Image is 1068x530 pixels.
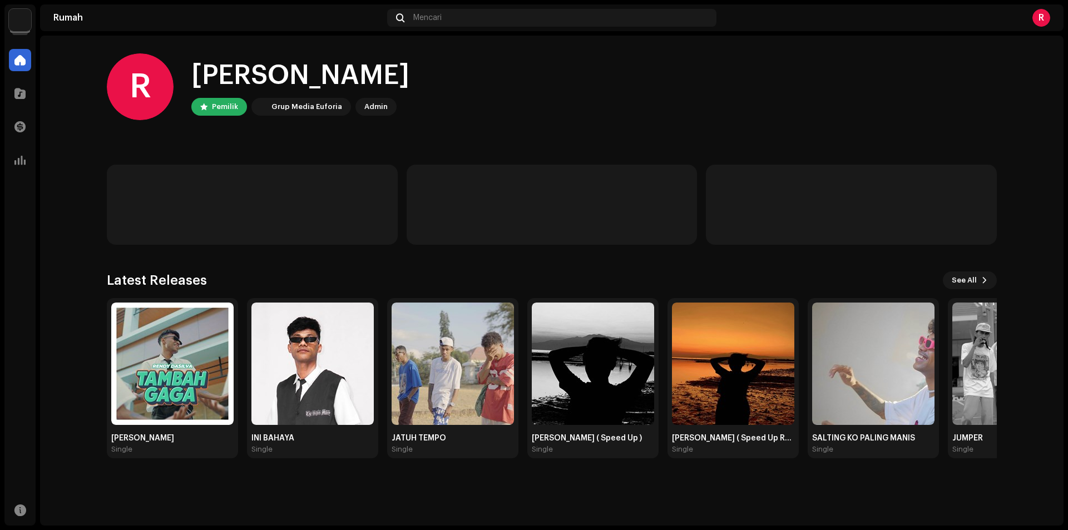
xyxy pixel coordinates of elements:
[532,445,553,454] div: Single
[672,303,794,425] img: 6a5494fb-62ac-471a-8f27-434716a5ce63
[952,445,973,454] div: Single
[532,434,654,443] div: [PERSON_NAME] ( Speed Up )
[254,100,267,113] img: de0d2825-999c-4937-b35a-9adca56ee094
[1039,13,1044,22] font: R
[212,103,238,110] font: Pemilik
[392,445,413,454] div: Single
[392,434,514,443] div: JATUH TEMPO
[9,9,31,31] img: de0d2825-999c-4937-b35a-9adca56ee094
[107,271,207,289] h3: Latest Releases
[952,269,977,291] span: See All
[943,271,997,289] button: See All
[672,434,794,443] div: [PERSON_NAME] ( Speed Up Reeverb )
[111,303,234,425] img: a1d91e72-d0a9-409d-a6a5-eb684df91978
[532,303,654,425] img: 56e0b399-8130-4935-8ccb-cbb161e32638
[251,303,374,425] img: ce6782b6-2bb2-4ccb-843a-7ca96ad7047b
[364,103,388,110] font: Admin
[53,13,83,22] font: Rumah
[111,445,132,454] div: Single
[392,303,514,425] img: 5095ca77-5071-4a8f-9fcf-176c876b3300
[812,303,934,425] img: 8c694f0f-d51b-44eb-b74c-5b24c607a0c4
[413,14,442,22] font: Mencari
[812,434,934,443] div: SALTING KO PALING MANIS
[191,62,409,89] font: [PERSON_NAME]
[251,434,374,443] div: INI BAHAYA
[111,434,234,443] div: [PERSON_NAME]
[271,103,342,110] font: Grup Media Euforia
[672,445,693,454] div: Single
[812,445,833,454] div: Single
[251,445,273,454] div: Single
[130,70,151,103] font: R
